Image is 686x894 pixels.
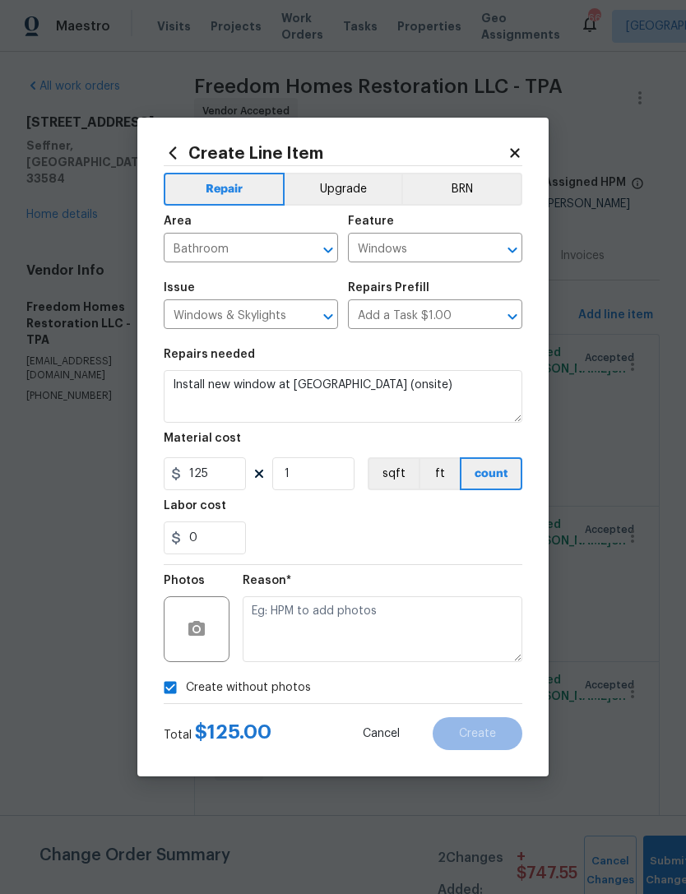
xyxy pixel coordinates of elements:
[317,239,340,262] button: Open
[164,173,285,206] button: Repair
[401,173,522,206] button: BRN
[419,457,460,490] button: ft
[164,433,241,444] h5: Material cost
[336,717,426,750] button: Cancel
[164,144,508,162] h2: Create Line Item
[195,722,271,742] span: $ 125.00
[459,728,496,740] span: Create
[164,575,205,586] h5: Photos
[348,282,429,294] h5: Repairs Prefill
[164,349,255,360] h5: Repairs needed
[501,305,524,328] button: Open
[164,500,226,512] h5: Labor cost
[501,239,524,262] button: Open
[348,215,394,227] h5: Feature
[186,679,311,697] span: Create without photos
[243,575,291,586] h5: Reason*
[164,215,192,227] h5: Area
[317,305,340,328] button: Open
[164,370,522,423] textarea: Install new window at [GEOGRAPHIC_DATA] (onsite)
[164,282,195,294] h5: Issue
[460,457,522,490] button: count
[285,173,402,206] button: Upgrade
[363,728,400,740] span: Cancel
[433,717,522,750] button: Create
[368,457,419,490] button: sqft
[164,724,271,743] div: Total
